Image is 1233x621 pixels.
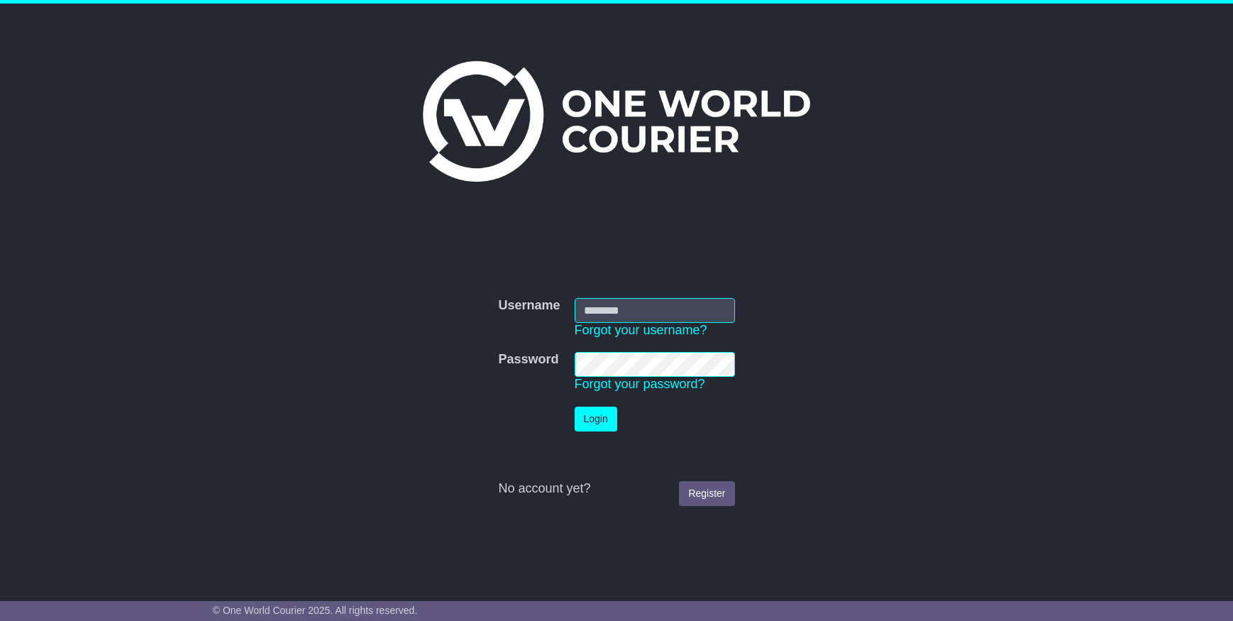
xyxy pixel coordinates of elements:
a: Forgot your username? [575,323,707,337]
a: Register [679,481,734,506]
a: Forgot your password? [575,377,705,391]
div: No account yet? [498,481,734,497]
span: © One World Courier 2025. All rights reserved. [213,605,418,616]
button: Login [575,407,617,432]
label: Username [498,298,560,314]
img: One World [423,61,810,182]
label: Password [498,352,558,368]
